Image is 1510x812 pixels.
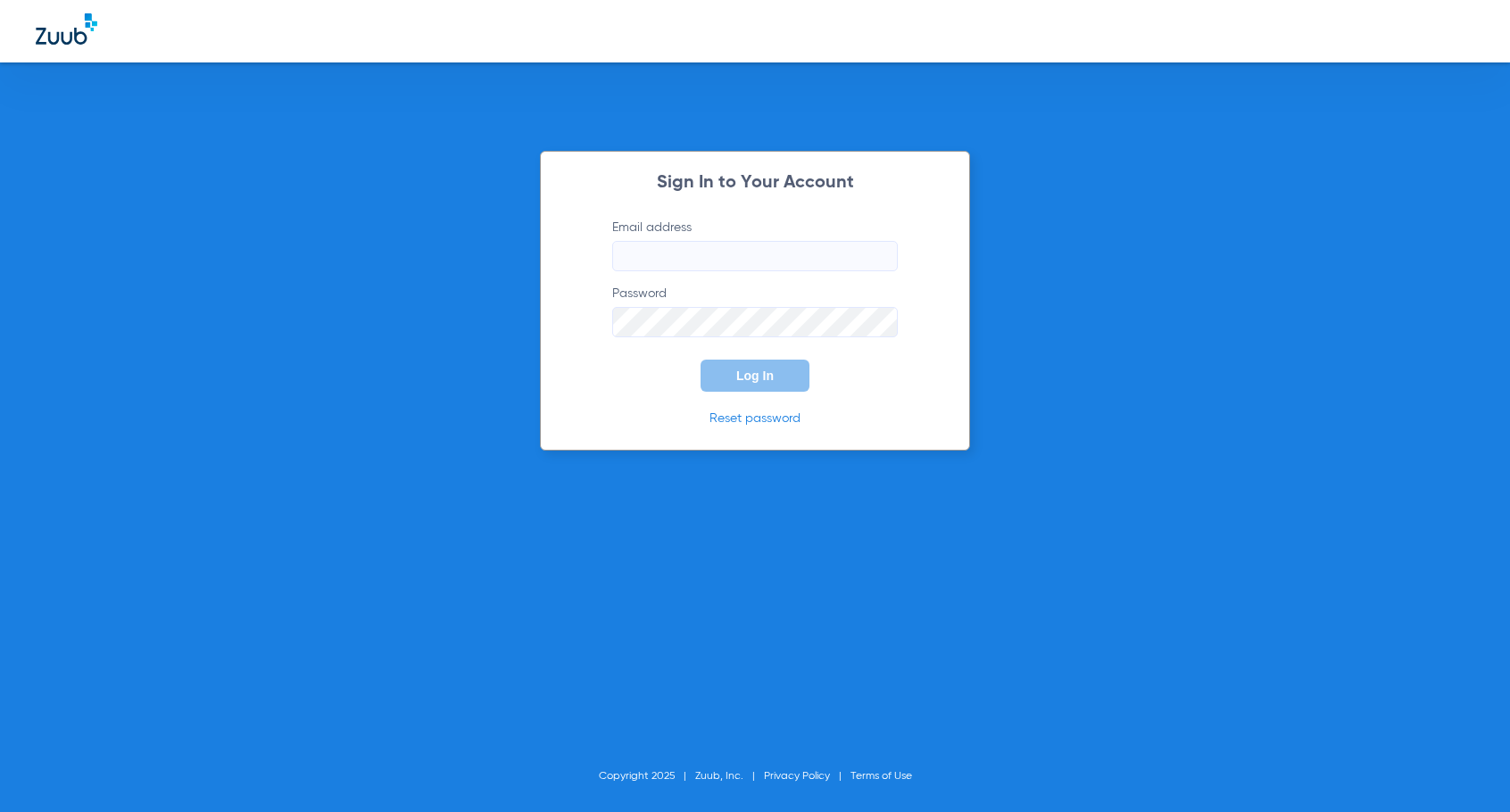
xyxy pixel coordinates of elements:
span: Log In [736,369,774,383]
button: Log In [701,360,809,392]
a: Terms of Use [850,771,912,782]
a: Privacy Policy [764,771,830,782]
label: Password [612,285,898,337]
h2: Sign In to Your Account [585,174,925,192]
label: Email address [612,219,898,271]
iframe: Chat Widget [1421,726,1510,812]
a: Reset password [709,412,801,425]
li: Zuub, Inc. [695,767,764,785]
li: Copyright 2025 [599,767,695,785]
input: Email address [612,241,898,271]
img: Zuub Logo [36,13,97,45]
input: Password [612,307,898,337]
